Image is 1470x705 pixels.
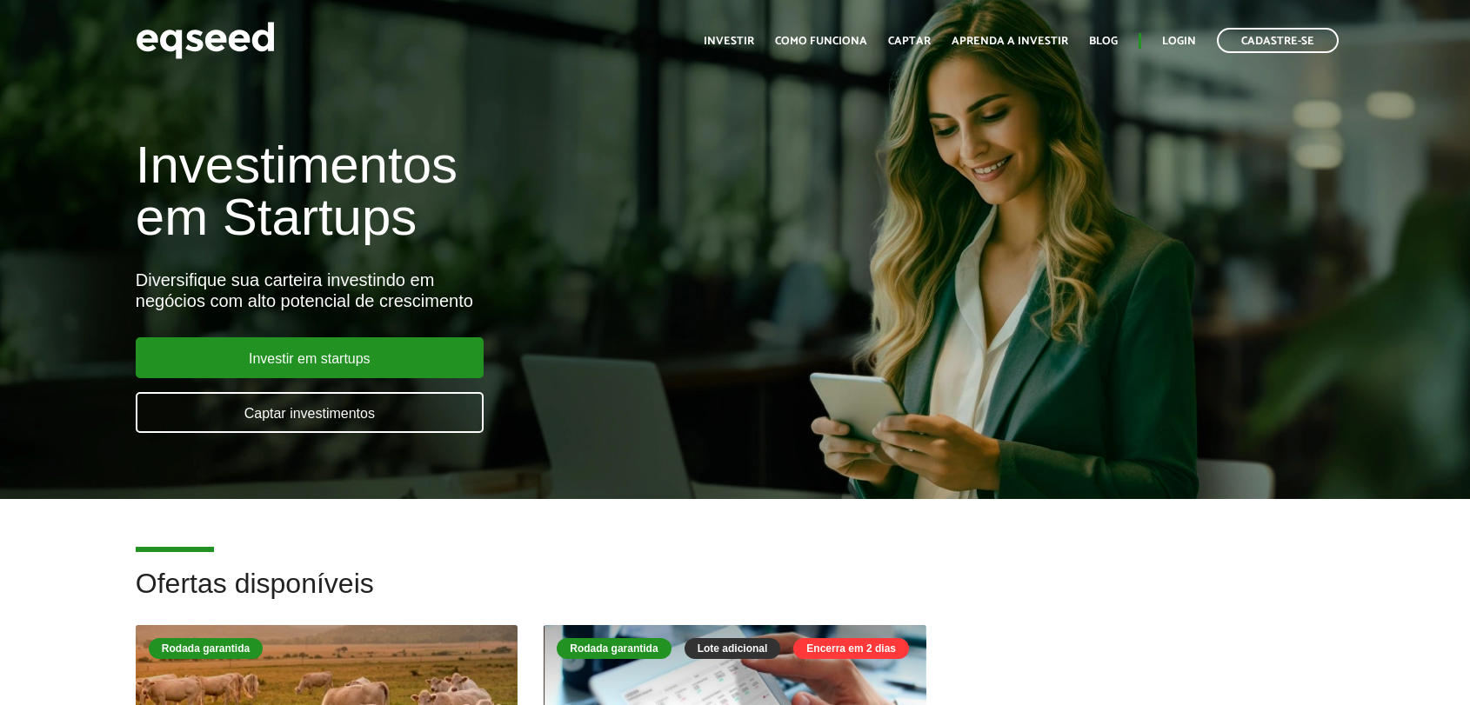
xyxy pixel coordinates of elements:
a: Investir em startups [136,337,484,378]
div: Rodada garantida [149,638,263,659]
a: Investir [704,36,754,47]
h2: Ofertas disponíveis [136,569,1334,625]
a: Cadastre-se [1217,28,1339,53]
div: Lote adicional [685,638,781,659]
img: EqSeed [136,17,275,63]
a: Blog [1089,36,1118,47]
a: Captar investimentos [136,392,484,433]
a: Login [1162,36,1196,47]
a: Como funciona [775,36,867,47]
div: Encerra em 2 dias [793,638,909,659]
a: Captar [888,36,931,47]
h1: Investimentos em Startups [136,139,845,243]
a: Aprenda a investir [952,36,1068,47]
div: Diversifique sua carteira investindo em negócios com alto potencial de crescimento [136,269,845,311]
div: Rodada garantida [557,638,671,659]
